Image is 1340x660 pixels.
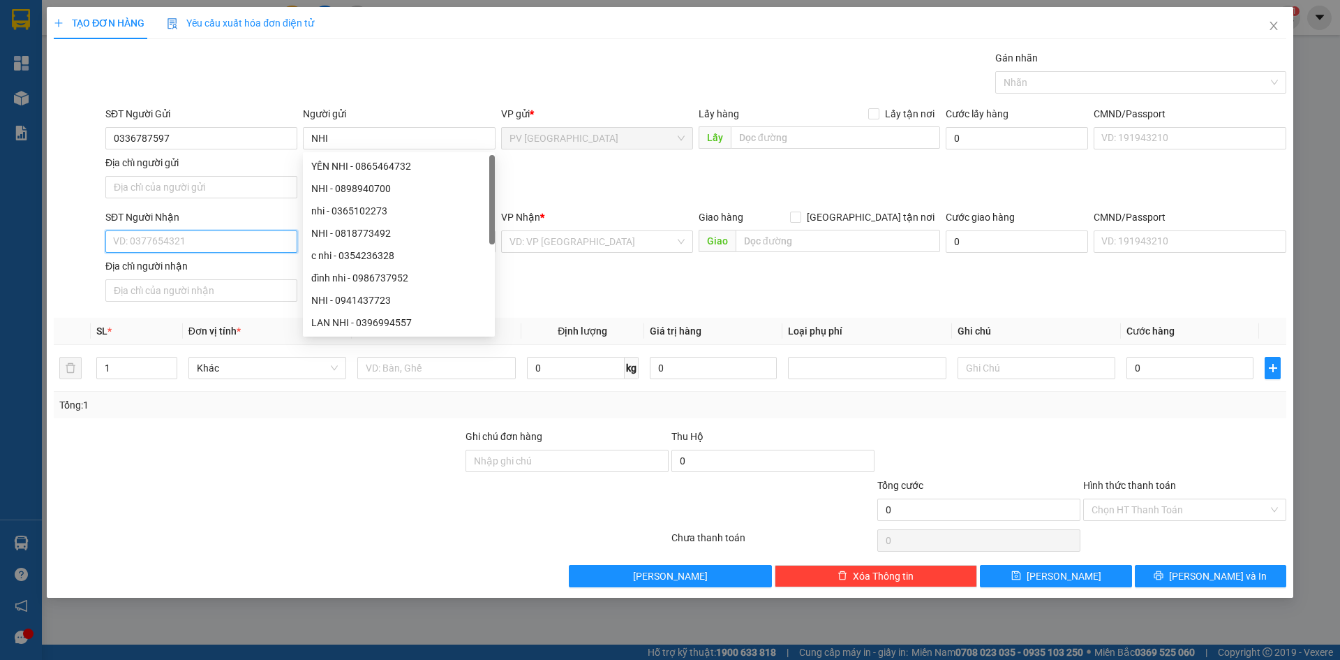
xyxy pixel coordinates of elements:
div: Chưa thanh toán [670,530,876,555]
input: Cước giao hàng [946,230,1088,253]
span: [PERSON_NAME] [633,569,708,584]
div: c nhi - 0354236328 [303,244,495,267]
div: đình nhi - 0986737952 [303,267,495,289]
div: LAN NHI - 0396994557 [303,311,495,334]
button: save[PERSON_NAME] [980,565,1131,587]
div: NHI - 0941437723 [303,289,495,311]
img: icon [167,18,178,29]
div: NHI - 0898940700 [303,177,495,200]
button: printer[PERSON_NAME] và In [1135,565,1286,587]
div: SĐT Người Gửi [105,106,297,122]
span: kg [625,357,639,379]
input: Cước lấy hàng [946,127,1088,149]
div: Địa chỉ người nhận [105,258,297,274]
span: [GEOGRAPHIC_DATA] tận nơi [801,210,940,225]
div: CMND/Passport [1094,106,1286,122]
button: Close [1254,7,1293,46]
span: Tổng cước [877,480,923,491]
div: NHI - 0898940700 [311,181,486,196]
span: Khác [197,358,338,379]
div: VP gửi [501,106,693,122]
span: Lấy [699,126,731,149]
div: NHI - 0818773492 [303,222,495,244]
label: Cước lấy hàng [946,108,1008,119]
input: Dọc đường [736,230,940,252]
span: plus [54,18,64,28]
div: Địa chỉ người gửi [105,155,297,170]
b: GỬI : PV [GEOGRAPHIC_DATA] [17,101,208,148]
span: Yêu cầu xuất hóa đơn điện tử [167,17,314,29]
div: NHI - 0941437723 [311,293,486,308]
input: Dọc đường [731,126,940,149]
button: delete [59,357,82,379]
span: Giao hàng [699,212,743,223]
div: nhi - 0365102273 [311,203,486,219]
div: SĐT Người Nhận [105,210,297,225]
button: plus [1265,357,1280,379]
li: [STREET_ADDRESS][PERSON_NAME]. [GEOGRAPHIC_DATA], Tỉnh [GEOGRAPHIC_DATA] [131,34,583,52]
input: VD: Bàn, Ghế [357,357,515,379]
label: Ghi chú đơn hàng [466,431,542,442]
input: Ghi chú đơn hàng [466,450,669,472]
span: Giá trị hàng [650,325,701,337]
span: Lấy hàng [699,108,739,119]
input: Ghi Chú [958,357,1115,379]
span: [PERSON_NAME] và In [1169,569,1267,584]
button: [PERSON_NAME] [569,565,772,587]
div: Người gửi [303,106,495,122]
div: đình nhi - 0986737952 [311,270,486,286]
input: 0 [650,357,777,379]
div: NHI - 0818773492 [311,226,486,241]
div: nhi - 0365102273 [303,200,495,222]
label: Hình thức thanh toán [1083,480,1176,491]
img: logo.jpg [17,17,87,87]
input: Địa chỉ của người nhận [105,279,297,302]
span: TẠO ĐƠN HÀNG [54,17,144,29]
span: Thu Hộ [671,431,703,442]
span: Định lượng [558,325,607,337]
span: plus [1265,362,1279,374]
span: Giao [699,230,736,252]
li: Hotline: 1900 8153 [131,52,583,69]
label: Gán nhãn [995,52,1038,64]
span: VP Nhận [501,212,540,223]
th: Loại phụ phí [782,318,951,345]
span: Xóa Thông tin [853,569,914,584]
span: [PERSON_NAME] [1027,569,1101,584]
div: LAN NHI - 0396994557 [311,315,486,330]
div: Tổng: 1 [59,397,517,413]
span: Cước hàng [1126,325,1175,337]
input: Địa chỉ của người gửi [105,176,297,198]
span: close [1268,20,1279,31]
div: YẾN NHI - 0865464732 [311,159,486,174]
div: c nhi - 0354236328 [311,248,486,263]
span: printer [1154,571,1163,582]
button: deleteXóa Thông tin [775,565,978,587]
span: SL [96,325,107,337]
th: Ghi chú [952,318,1121,345]
div: YẾN NHI - 0865464732 [303,155,495,177]
span: Lấy tận nơi [879,106,940,122]
span: Đơn vị tính [188,325,241,337]
span: PV Hòa Thành [509,128,685,149]
label: Cước giao hàng [946,212,1015,223]
div: CMND/Passport [1094,210,1286,225]
span: delete [837,571,847,582]
span: save [1011,571,1021,582]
